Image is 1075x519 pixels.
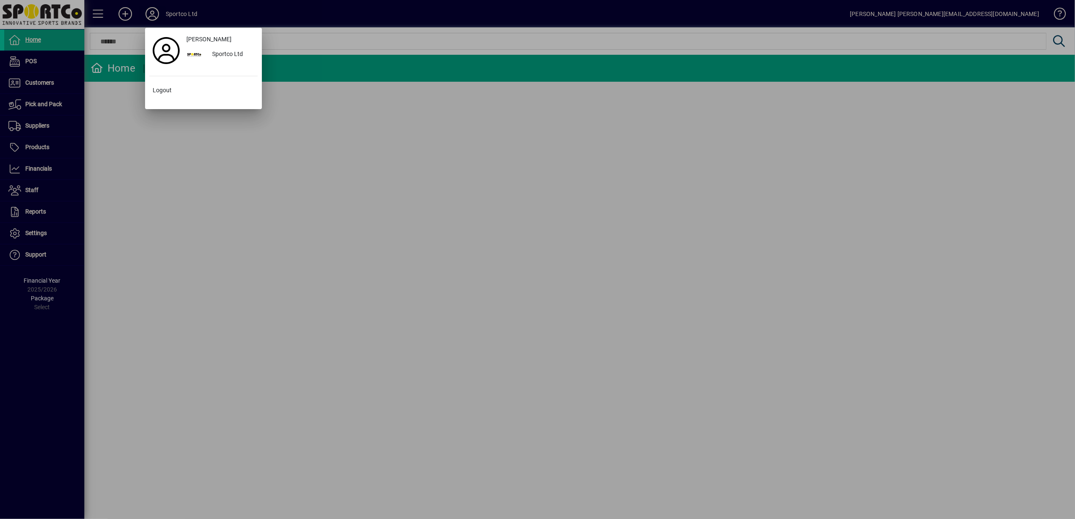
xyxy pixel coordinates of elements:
[183,47,258,62] button: Sportco Ltd
[149,83,258,98] button: Logout
[205,47,258,62] div: Sportco Ltd
[153,86,172,95] span: Logout
[149,43,183,58] a: Profile
[186,35,232,44] span: [PERSON_NAME]
[183,32,258,47] a: [PERSON_NAME]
